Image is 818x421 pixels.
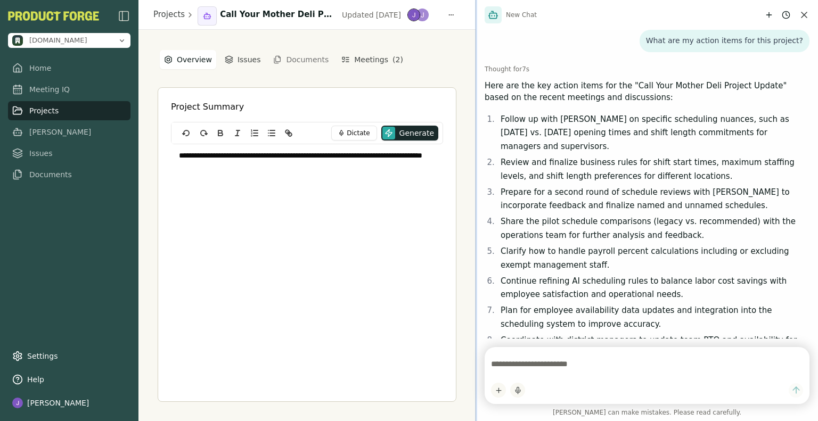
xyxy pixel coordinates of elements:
[118,10,130,22] img: sidebar
[331,126,377,141] button: Dictate
[12,398,23,408] img: profile
[646,36,803,46] p: What are my action items for this project?
[763,9,775,21] button: New chat
[789,383,803,398] button: Send message
[179,127,194,139] button: undo
[12,35,23,46] img: methodic.work
[497,275,809,302] li: Continue refining AI scheduling rules to balance labor cost savings with employee satisfaction an...
[213,127,228,139] button: Bold
[491,383,506,398] button: Add content to chat
[336,7,435,22] button: Updated[DATE]Joe DeJulioJoe DeJulio
[8,80,130,99] a: Meeting IQ
[8,59,130,78] a: Home
[497,156,809,183] li: Review and finalize business rules for shift start times, maximum staffing levels, and shift leng...
[220,9,336,21] h1: Call Your Mother Deli Project Update
[8,144,130,163] a: Issues
[118,10,130,22] button: Close Sidebar
[381,126,438,141] button: Generate
[8,11,99,21] button: PF-Logo
[8,165,130,184] a: Documents
[376,10,401,20] span: [DATE]
[485,408,809,417] span: [PERSON_NAME] can make mistakes. Please read carefully.
[497,186,809,213] li: Prepare for a second round of schedule reviews with [PERSON_NAME] to incorporate feedback and fin...
[497,245,809,272] li: Clarify how to handle payroll percent calculations including or excluding exempt management staff.
[8,346,130,366] a: Settings
[497,304,809,331] li: Plan for employee availability data updates and integration into the scheduling system to improve...
[8,33,130,48] button: Open organization switcher
[497,334,809,361] li: Coordinate with district managers to update team PTO and availability for the pilot locations.
[497,215,809,242] li: Share the pilot schedule comparisons (legacy vs. recommended) with the operations team for furthe...
[247,127,262,139] button: Ordered
[399,128,434,138] span: Generate
[160,50,216,69] button: Overview
[510,383,525,398] button: Start dictation
[220,50,265,69] button: Issues
[347,129,370,137] span: Dictate
[8,393,130,412] button: [PERSON_NAME]
[230,127,245,139] button: Italic
[8,122,130,142] a: [PERSON_NAME]
[392,54,403,65] span: ( 2 )
[196,127,211,139] button: redo
[281,127,296,139] button: Link
[342,10,374,20] span: Updated
[506,11,537,19] span: New Chat
[8,370,130,389] button: Help
[497,113,809,154] li: Follow up with [PERSON_NAME] on specific scheduling nuances, such as [DATE] vs. [DATE] opening ti...
[416,9,429,21] img: Joe DeJulio
[8,101,130,120] a: Projects
[407,9,420,21] img: Joe DeJulio
[171,101,244,113] h2: Project Summary
[485,80,809,104] p: Here are the key action items for the "Call Your Mother Deli Project Update" based on the recent ...
[799,10,809,20] button: Close chat
[8,11,99,21] img: Product Forge
[267,51,335,68] button: Documents
[485,65,809,73] div: Thought for 7 s
[337,50,407,69] button: Meetings
[153,9,185,21] a: Projects
[264,127,279,139] button: Bullet
[780,9,792,21] button: Chat history
[29,36,87,45] span: methodic.work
